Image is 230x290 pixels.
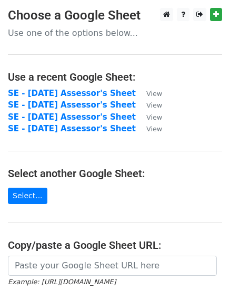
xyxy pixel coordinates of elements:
[8,124,136,133] a: SE - [DATE] Assessor's Sheet
[8,89,136,98] a: SE - [DATE] Assessor's Sheet
[8,8,222,23] h3: Choose a Google Sheet
[8,100,136,110] a: SE - [DATE] Assessor's Sheet
[136,124,162,133] a: View
[146,101,162,109] small: View
[8,27,222,38] p: Use one of the options below...
[8,188,47,204] a: Select...
[136,100,162,110] a: View
[146,125,162,133] small: View
[146,90,162,98] small: View
[136,89,162,98] a: View
[8,256,217,276] input: Paste your Google Sheet URL here
[8,239,222,252] h4: Copy/paste a Google Sheet URL:
[8,112,136,122] a: SE - [DATE] Assessor's Sheet
[146,113,162,121] small: View
[8,167,222,180] h4: Select another Google Sheet:
[8,278,116,286] small: Example: [URL][DOMAIN_NAME]
[136,112,162,122] a: View
[8,71,222,83] h4: Use a recent Google Sheet:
